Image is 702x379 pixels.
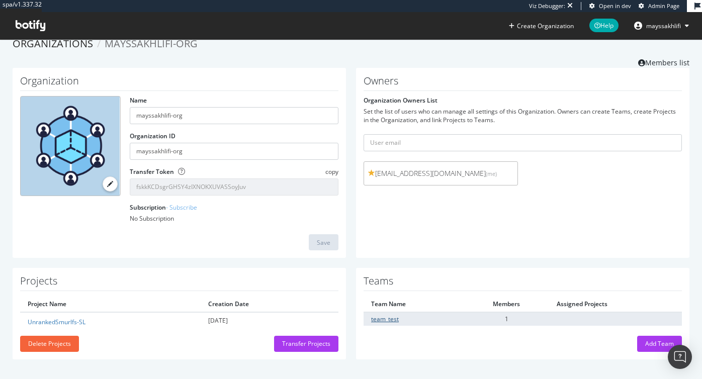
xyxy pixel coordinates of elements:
[486,170,497,177] small: (me)
[645,339,674,348] div: Add Team
[589,19,619,32] span: Help
[274,336,338,352] button: Transfer Projects
[28,318,85,326] a: UnrankedSmurlfs-SL
[529,2,565,10] div: Viz Debugger:
[282,339,330,348] div: Transfer Projects
[364,96,437,105] label: Organization Owners List
[274,339,338,348] a: Transfer Projects
[20,296,201,312] th: Project Name
[309,234,338,250] button: Save
[130,203,197,212] label: Subscription
[637,336,682,352] button: Add Team
[105,37,198,50] span: mayssakhlifi-org
[325,167,338,176] span: copy
[130,132,175,140] label: Organization ID
[20,339,79,348] a: Delete Projects
[201,296,338,312] th: Creation Date
[368,168,513,178] span: [EMAIL_ADDRESS][DOMAIN_NAME]
[626,18,697,34] button: mayssakhlifi
[28,339,71,348] div: Delete Projects
[464,312,549,325] td: 1
[20,75,338,91] h1: Organization
[364,134,682,151] input: User email
[508,21,574,31] button: Create Organization
[130,107,338,124] input: name
[638,55,689,68] a: Members list
[317,238,330,247] div: Save
[364,275,682,291] h1: Teams
[130,167,174,176] label: Transfer Token
[130,214,338,223] div: No Subscription
[364,296,464,312] th: Team Name
[364,107,682,124] div: Set the list of users who can manage all settings of this Organization. Owners can create Teams, ...
[599,2,631,10] span: Open in dev
[464,296,549,312] th: Members
[166,203,197,212] a: - Subscribe
[639,2,679,10] a: Admin Page
[130,143,338,160] input: Organization ID
[13,37,689,51] ol: breadcrumbs
[20,275,338,291] h1: Projects
[549,296,682,312] th: Assigned Projects
[668,345,692,369] div: Open Intercom Messenger
[13,37,93,50] a: Organizations
[364,75,682,91] h1: Owners
[646,22,681,30] span: mayssakhlifi
[20,336,79,352] button: Delete Projects
[637,339,682,348] a: Add Team
[589,2,631,10] a: Open in dev
[130,96,147,105] label: Name
[648,2,679,10] span: Admin Page
[201,312,338,331] td: [DATE]
[371,315,399,323] a: team_test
